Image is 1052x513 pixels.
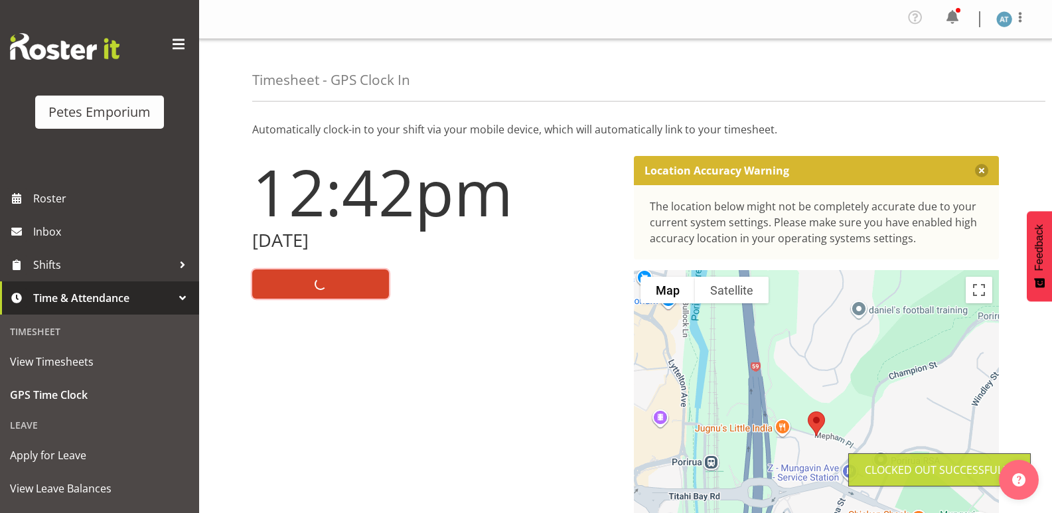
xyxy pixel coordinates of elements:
span: Inbox [33,222,192,242]
span: Apply for Leave [10,445,189,465]
button: Show satellite imagery [695,277,769,303]
div: The location below might not be completely accurate due to your current system settings. Please m... [650,198,984,246]
button: Show street map [640,277,695,303]
div: Clocked out Successfully [865,462,1014,478]
div: Petes Emporium [48,102,151,122]
span: View Timesheets [10,352,189,372]
p: Location Accuracy Warning [644,164,789,177]
img: alex-micheal-taniwha5364.jpg [996,11,1012,27]
span: Shifts [33,255,173,275]
span: Feedback [1033,224,1045,271]
div: Leave [3,411,196,439]
div: Timesheet [3,318,196,345]
a: View Leave Balances [3,472,196,505]
img: Rosterit website logo [10,33,119,60]
h1: 12:42pm [252,156,618,228]
span: View Leave Balances [10,478,189,498]
button: Close message [975,164,988,177]
span: GPS Time Clock [10,385,189,405]
span: Roster [33,188,192,208]
span: Time & Attendance [33,288,173,308]
a: GPS Time Clock [3,378,196,411]
a: Apply for Leave [3,439,196,472]
h4: Timesheet - GPS Clock In [252,72,410,88]
img: help-xxl-2.png [1012,473,1025,486]
button: Feedback - Show survey [1027,211,1052,301]
p: Automatically clock-in to your shift via your mobile device, which will automatically link to you... [252,121,999,137]
h2: [DATE] [252,230,618,251]
button: Toggle fullscreen view [966,277,992,303]
a: View Timesheets [3,345,196,378]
